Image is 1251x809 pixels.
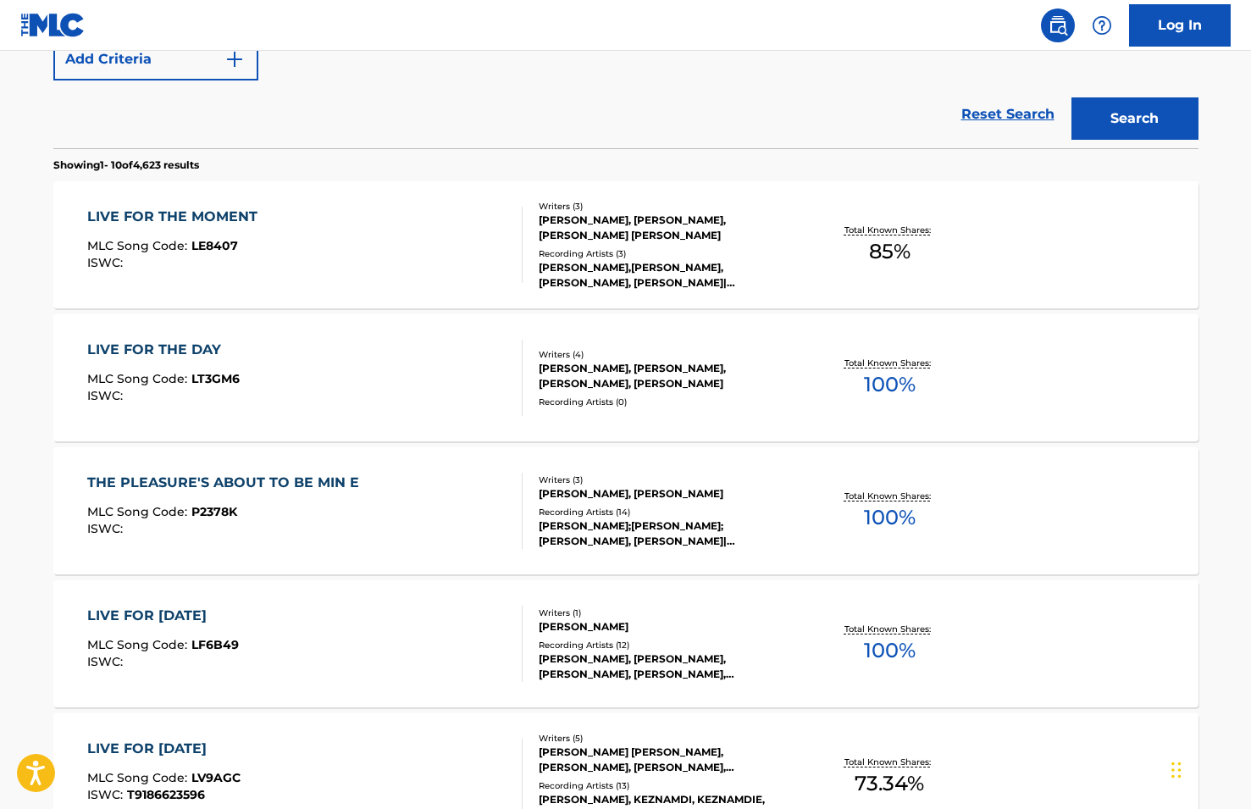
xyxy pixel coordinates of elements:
span: 73.34 % [855,768,924,799]
div: THE PLEASURE'S ABOUT TO BE MIN E [87,473,368,493]
img: search [1048,15,1068,36]
div: [PERSON_NAME], [PERSON_NAME] [539,486,794,501]
span: ISWC : [87,521,127,536]
div: [PERSON_NAME], [PERSON_NAME], [PERSON_NAME], [PERSON_NAME] [539,361,794,391]
div: [PERSON_NAME];[PERSON_NAME];[PERSON_NAME], [PERSON_NAME]|[PERSON_NAME], [PERSON_NAME], [PERSON_NA... [539,518,794,549]
div: Writers ( 4 ) [539,348,794,361]
div: Recording Artists ( 0 ) [539,396,794,408]
a: Reset Search [953,96,1063,133]
div: Writers ( 1 ) [539,607,794,619]
button: Add Criteria [53,38,258,80]
div: Recording Artists ( 3 ) [539,247,794,260]
img: MLC Logo [20,13,86,37]
div: Help [1085,8,1119,42]
p: Total Known Shares: [844,756,935,768]
img: 9d2ae6d4665cec9f34b9.svg [224,49,245,69]
p: Total Known Shares: [844,224,935,236]
p: Total Known Shares: [844,623,935,635]
span: MLC Song Code : [87,371,191,386]
div: Writers ( 3 ) [539,200,794,213]
span: ISWC : [87,654,127,669]
div: [PERSON_NAME], [PERSON_NAME], [PERSON_NAME] [PERSON_NAME] [539,213,794,243]
div: LIVE FOR [DATE] [87,739,241,759]
div: [PERSON_NAME] [PERSON_NAME], [PERSON_NAME], [PERSON_NAME], [PERSON_NAME], KESNAMDI [PERSON_NAME] [539,745,794,775]
span: MLC Song Code : [87,238,191,253]
button: Search [1071,97,1198,140]
span: P2378K [191,504,237,519]
p: Total Known Shares: [844,357,935,369]
p: Total Known Shares: [844,490,935,502]
a: Public Search [1041,8,1075,42]
a: LIVE FOR THE DAYMLC Song Code:LT3GM6ISWC:Writers (4)[PERSON_NAME], [PERSON_NAME], [PERSON_NAME], ... [53,314,1198,441]
a: LIVE FOR THE MOMENTMLC Song Code:LE8407ISWC:Writers (3)[PERSON_NAME], [PERSON_NAME], [PERSON_NAME... [53,181,1198,308]
span: ISWC : [87,787,127,802]
span: LV9AGC [191,770,241,785]
div: LIVE FOR THE DAY [87,340,240,360]
div: [PERSON_NAME], [PERSON_NAME], [PERSON_NAME], [PERSON_NAME], [PERSON_NAME] [539,651,794,682]
span: ISWC : [87,388,127,403]
div: Drag [1171,745,1182,795]
div: Writers ( 3 ) [539,474,794,486]
iframe: Chat Widget [1166,728,1251,809]
span: LE8407 [191,238,238,253]
span: MLC Song Code : [87,770,191,785]
span: ISWC : [87,255,127,270]
div: Recording Artists ( 12 ) [539,639,794,651]
a: THE PLEASURE'S ABOUT TO BE MIN EMLC Song Code:P2378KISWC:Writers (3)[PERSON_NAME], [PERSON_NAME]R... [53,447,1198,574]
span: 85 % [869,236,911,267]
span: T9186623596 [127,787,205,802]
span: MLC Song Code : [87,504,191,519]
a: Log In [1129,4,1231,47]
span: LF6B49 [191,637,239,652]
div: LIVE FOR THE MOMENT [87,207,266,227]
div: Writers ( 5 ) [539,732,794,745]
div: [PERSON_NAME],[PERSON_NAME],[PERSON_NAME], [PERSON_NAME]|[PERSON_NAME], [PERSON_NAME] [539,260,794,291]
img: help [1092,15,1112,36]
span: 100 % [864,502,916,533]
a: LIVE FOR [DATE]MLC Song Code:LF6B49ISWC:Writers (1)[PERSON_NAME]Recording Artists (12)[PERSON_NAM... [53,580,1198,707]
div: Recording Artists ( 14 ) [539,506,794,518]
span: LT3GM6 [191,371,240,386]
span: MLC Song Code : [87,637,191,652]
div: Recording Artists ( 13 ) [539,779,794,792]
span: 100 % [864,369,916,400]
p: Showing 1 - 10 of 4,623 results [53,158,199,173]
div: [PERSON_NAME] [539,619,794,634]
div: LIVE FOR [DATE] [87,606,239,626]
span: 100 % [864,635,916,666]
